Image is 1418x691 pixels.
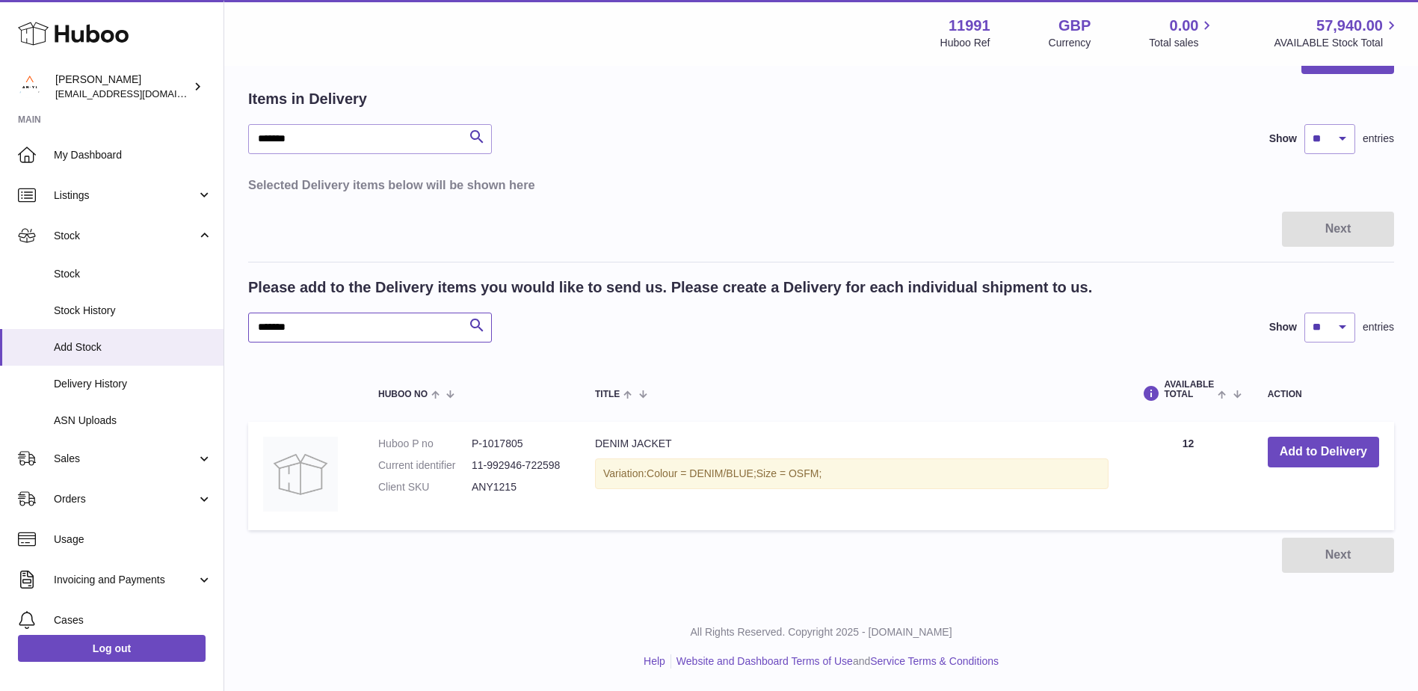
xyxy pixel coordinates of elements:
span: Sales [54,452,197,466]
div: [PERSON_NAME] [55,73,190,101]
span: AVAILABLE Total [1164,380,1214,399]
label: Show [1269,132,1297,146]
span: entries [1363,320,1394,334]
div: Huboo Ref [940,36,990,50]
span: Title [595,390,620,399]
strong: GBP [1058,16,1091,36]
h2: Please add to the Delivery items you would like to send us. Please create a Delivery for each ind... [248,277,1092,298]
td: DENIM JACKET [580,422,1123,530]
td: 12 [1123,422,1252,530]
a: 57,940.00 AVAILABLE Stock Total [1274,16,1400,50]
span: entries [1363,132,1394,146]
span: Stock [54,267,212,281]
span: Colour = DENIM/BLUE; [647,467,756,479]
a: 0.00 Total sales [1149,16,1215,50]
a: Service Terms & Conditions [870,655,999,667]
span: Add Stock [54,340,212,354]
span: Listings [54,188,197,203]
dt: Huboo P no [378,437,472,451]
span: Cases [54,613,212,627]
span: My Dashboard [54,148,212,162]
p: All Rights Reserved. Copyright 2025 - [DOMAIN_NAME] [236,625,1406,639]
span: Size = OSFM; [756,467,822,479]
div: Currency [1049,36,1091,50]
label: Show [1269,320,1297,334]
img: info@an-y1.com [18,76,40,98]
dd: ANY1215 [472,480,565,494]
span: 57,940.00 [1316,16,1383,36]
span: AVAILABLE Stock Total [1274,36,1400,50]
span: Invoicing and Payments [54,573,197,587]
strong: 11991 [949,16,990,36]
dt: Client SKU [378,480,472,494]
dt: Current identifier [378,458,472,473]
a: Help [644,655,665,667]
div: Action [1268,390,1379,399]
span: Usage [54,532,212,547]
span: Huboo no [378,390,428,399]
span: ASN Uploads [54,414,212,428]
span: Delivery History [54,377,212,391]
img: DENIM JACKET [263,437,338,512]
span: 0.00 [1170,16,1199,36]
span: [EMAIL_ADDRESS][DOMAIN_NAME] [55,87,220,99]
dd: 11-992946-722598 [472,458,565,473]
button: Add to Delivery [1268,437,1379,467]
h2: Items in Delivery [248,89,367,109]
li: and [671,654,999,669]
div: Variation: [595,458,1109,489]
dd: P-1017805 [472,437,565,451]
span: Stock History [54,304,212,318]
a: Log out [18,635,206,662]
h3: Selected Delivery items below will be shown here [248,176,1394,193]
span: Orders [54,492,197,506]
span: Total sales [1149,36,1215,50]
span: Stock [54,229,197,243]
a: Website and Dashboard Terms of Use [676,655,853,667]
